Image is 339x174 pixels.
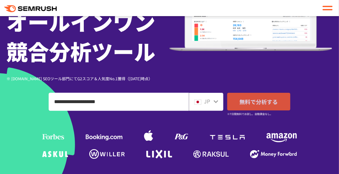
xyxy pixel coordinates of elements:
input: ドメイン、キーワードまたはURLを入力してください [49,93,189,111]
a: 無料で分析する [227,93,290,111]
div: ※ [DOMAIN_NAME] SEOツール部門にてG2スコア＆人気度No.1獲得（[DATE]時点） [6,75,169,82]
span: 無料で分析する [239,98,278,106]
span: JP [204,97,210,105]
h1: オールインワン 競合分析ツール [6,6,169,66]
small: ※7日間無料でお試し。自動課金なし。 [227,111,273,117]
